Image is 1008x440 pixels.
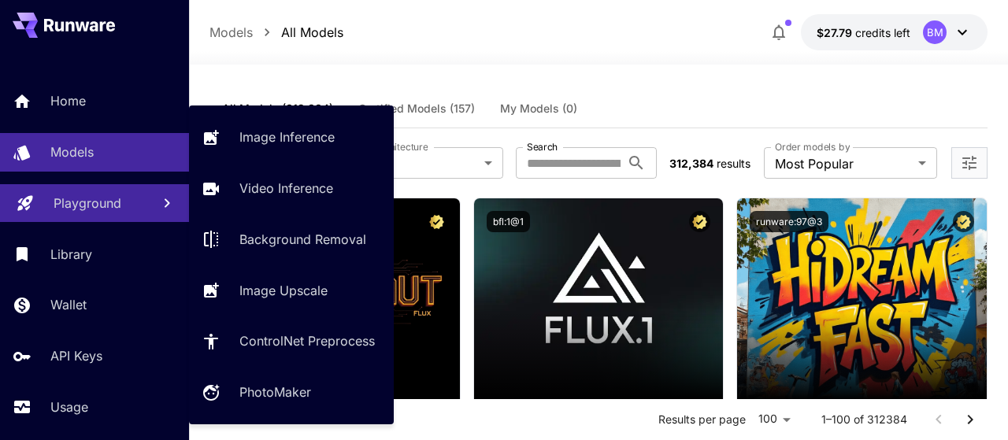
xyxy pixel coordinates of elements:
span: Most Popular [775,154,912,173]
div: BM [923,20,947,44]
button: runware:97@3 [750,211,828,232]
button: $27.79319 [801,14,988,50]
p: Home [50,91,86,110]
label: Order models by [775,140,850,153]
p: Background Removal [239,230,366,249]
p: API Keys [50,346,102,365]
a: Image Upscale [189,271,394,309]
a: Background Removal [189,220,394,259]
nav: breadcrumb [209,23,343,42]
button: Open more filters [960,153,979,173]
span: My Models (0) [500,102,577,116]
label: Search [527,140,558,153]
p: Image Inference [239,128,335,146]
a: PhotoMaker [189,373,394,412]
p: All Models [281,23,343,42]
p: Video Inference [239,179,333,198]
div: $27.79319 [817,24,910,41]
span: All [374,154,479,173]
button: bfl:1@1 [487,211,530,232]
label: Architecture [374,140,428,153]
button: Go to next page [954,404,986,435]
p: Image Upscale [239,281,328,300]
span: credits left [855,26,910,39]
p: Models [209,23,253,42]
p: 1–100 of 312384 [821,412,907,427]
a: Video Inference [189,169,394,208]
button: Certified Model – Vetted for best performance and includes a commercial license. [689,211,710,232]
button: Certified Model – Vetted for best performance and includes a commercial license. [953,211,974,232]
div: 100 [752,408,796,431]
span: results [717,157,750,170]
span: $27.79 [817,26,855,39]
p: PhotoMaker [239,383,311,401]
p: Wallet [50,295,87,314]
span: All Models (312,384) [222,102,333,116]
p: Usage [50,397,88,416]
button: Certified Model – Vetted for best performance and includes a commercial license. [426,211,447,232]
span: Certified Models (157) [358,102,475,116]
p: ControlNet Preprocess [239,331,375,350]
p: Results per page [658,412,746,427]
a: ControlNet Preprocess [189,322,394,361]
p: Playground [54,194,121,213]
span: 312,384 [669,157,713,170]
p: Models [50,142,94,161]
a: Image Inference [189,118,394,157]
p: Library [50,245,92,264]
